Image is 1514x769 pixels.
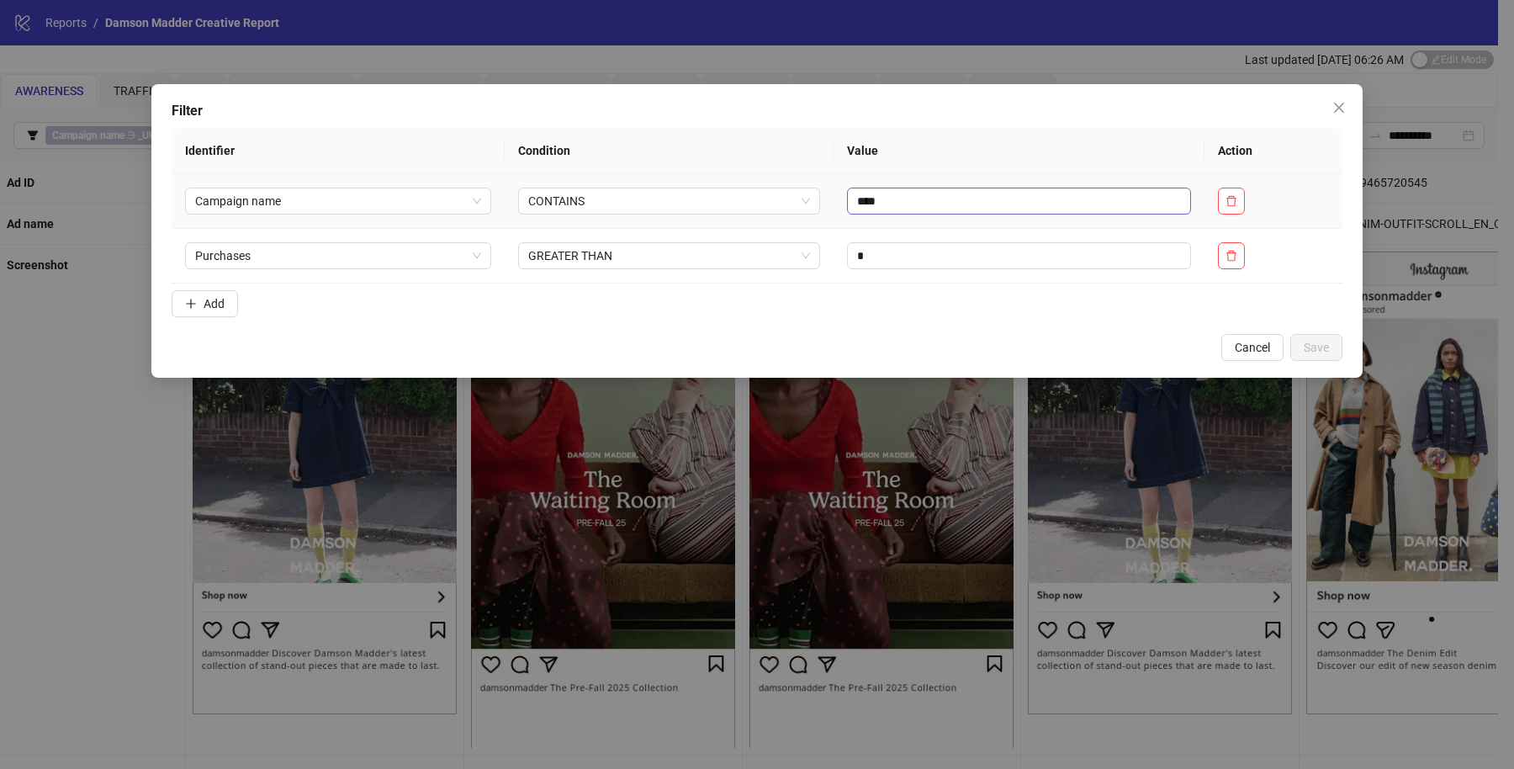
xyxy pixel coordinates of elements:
button: Save [1290,334,1342,361]
th: Action [1204,128,1342,174]
span: plus [185,298,197,310]
span: Campaign name [195,188,481,214]
th: Condition [505,128,834,174]
th: Identifier [172,128,505,174]
span: CONTAINS [528,188,810,214]
span: Add [204,297,225,310]
th: Value [834,128,1204,174]
button: Add [172,290,238,317]
span: close [1332,101,1346,114]
span: delete [1225,250,1237,262]
div: Filter [172,101,1342,121]
span: Cancel [1235,341,1270,354]
span: GREATER THAN [528,243,810,268]
span: Purchases [195,243,481,268]
span: delete [1225,195,1237,207]
button: Cancel [1221,334,1284,361]
button: Close [1326,94,1353,121]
